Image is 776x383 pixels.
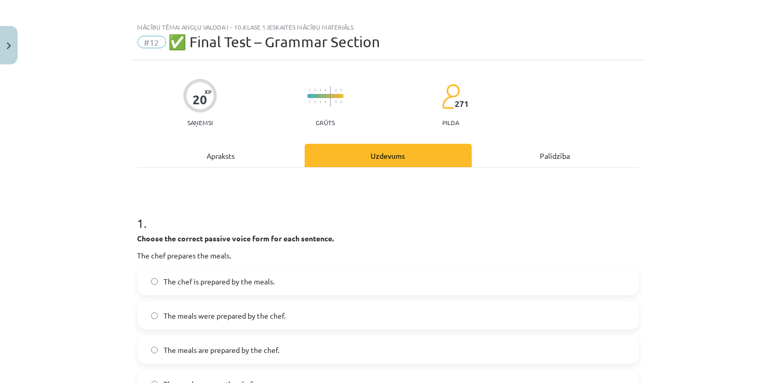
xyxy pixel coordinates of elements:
div: Uzdevums [305,144,472,167]
input: The meals are prepared by the chef. [151,347,158,353]
img: icon-short-line-57e1e144782c952c97e751825c79c345078a6d821885a25fce030b3d8c18986b.svg [341,89,342,91]
img: icon-short-line-57e1e144782c952c97e751825c79c345078a6d821885a25fce030b3d8c18986b.svg [335,101,336,103]
img: icon-short-line-57e1e144782c952c97e751825c79c345078a6d821885a25fce030b3d8c18986b.svg [335,89,336,91]
img: icon-short-line-57e1e144782c952c97e751825c79c345078a6d821885a25fce030b3d8c18986b.svg [309,101,310,103]
strong: Choose the correct passive voice form for each sentence. [138,234,334,243]
h1: 1 . [138,198,639,230]
span: ✅ Final Test – Grammar Section [169,33,380,50]
p: The chef prepares the meals. [138,250,639,261]
p: pilda [442,119,459,126]
span: The meals were prepared by the chef. [164,310,286,321]
img: icon-short-line-57e1e144782c952c97e751825c79c345078a6d821885a25fce030b3d8c18986b.svg [315,89,316,91]
span: The meals are prepared by the chef. [164,345,280,355]
input: The meals were prepared by the chef. [151,312,158,319]
img: icon-long-line-d9ea69661e0d244f92f715978eff75569469978d946b2353a9bb055b3ed8787d.svg [330,86,331,106]
p: Saņemsi [183,119,217,126]
img: icon-short-line-57e1e144782c952c97e751825c79c345078a6d821885a25fce030b3d8c18986b.svg [325,101,326,103]
input: The chef is prepared by the meals. [151,278,158,285]
img: icon-short-line-57e1e144782c952c97e751825c79c345078a6d821885a25fce030b3d8c18986b.svg [320,89,321,91]
p: Grūts [316,119,335,126]
div: Apraksts [138,144,305,167]
img: icon-short-line-57e1e144782c952c97e751825c79c345078a6d821885a25fce030b3d8c18986b.svg [325,89,326,91]
span: XP [205,89,211,94]
img: icon-short-line-57e1e144782c952c97e751825c79c345078a6d821885a25fce030b3d8c18986b.svg [309,89,310,91]
div: Mācību tēma: Angļu valoda i - 10.klase 1.ieskaites mācību materiāls [138,23,639,31]
img: icon-short-line-57e1e144782c952c97e751825c79c345078a6d821885a25fce030b3d8c18986b.svg [341,101,342,103]
span: #12 [138,36,166,48]
img: icon-short-line-57e1e144782c952c97e751825c79c345078a6d821885a25fce030b3d8c18986b.svg [320,101,321,103]
span: 271 [455,99,469,108]
div: 20 [193,92,207,107]
div: Palīdzība [472,144,639,167]
img: students-c634bb4e5e11cddfef0936a35e636f08e4e9abd3cc4e673bd6f9a4125e45ecb1.svg [442,84,460,110]
img: icon-short-line-57e1e144782c952c97e751825c79c345078a6d821885a25fce030b3d8c18986b.svg [315,101,316,103]
span: The chef is prepared by the meals. [164,276,275,287]
img: icon-close-lesson-0947bae3869378f0d4975bcd49f059093ad1ed9edebbc8119c70593378902aed.svg [7,43,11,49]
